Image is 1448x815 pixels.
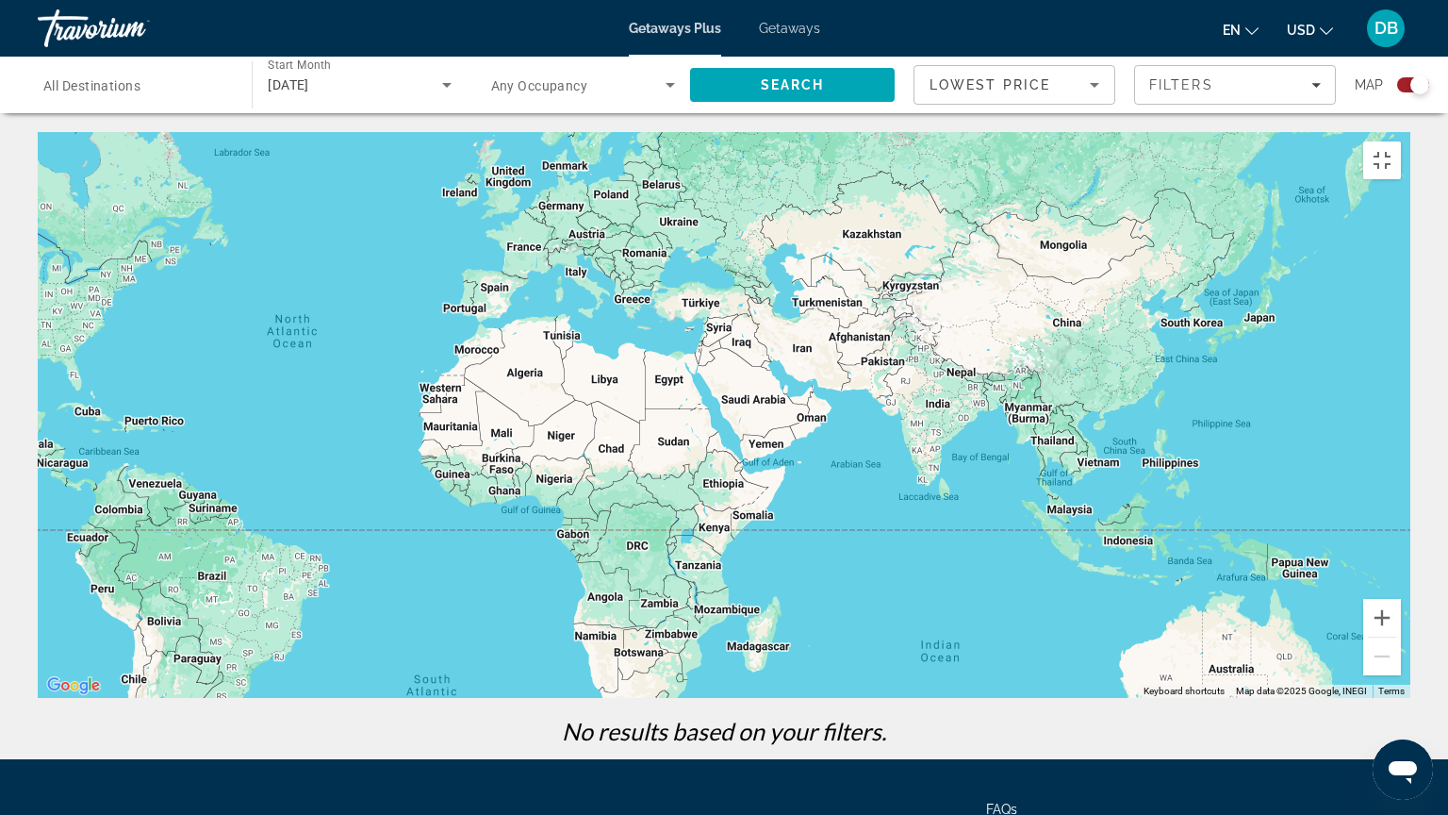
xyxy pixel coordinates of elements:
[268,77,309,92] span: [DATE]
[1378,686,1405,696] a: Terms (opens in new tab)
[761,77,825,92] span: Search
[1287,16,1333,43] button: Change currency
[759,21,820,36] a: Getaways
[43,78,140,93] span: All Destinations
[930,74,1099,96] mat-select: Sort by
[1363,599,1401,637] button: Zoom in
[930,77,1050,92] span: Lowest Price
[1144,685,1225,698] button: Keyboard shortcuts
[43,75,227,97] input: Select destination
[42,674,105,698] img: Google
[690,68,895,102] button: Search
[268,58,331,72] span: Start Month
[1149,77,1213,92] span: Filters
[1374,19,1398,38] span: DB
[491,78,588,93] span: Any Occupancy
[38,4,226,53] a: Travorium
[1236,686,1367,696] span: Map data ©2025 Google, INEGI
[1373,740,1433,800] iframe: Button to launch messaging window
[1361,8,1410,48] button: User Menu
[1223,16,1259,43] button: Change language
[1134,65,1336,105] button: Filters
[1287,23,1315,38] span: USD
[1363,141,1401,179] button: Toggle fullscreen view
[1363,638,1401,675] button: Zoom out
[28,717,1420,745] p: No results based on your filters.
[1223,23,1241,38] span: en
[629,21,721,36] a: Getaways Plus
[1355,72,1383,98] span: Map
[42,674,105,698] a: Open this area in Google Maps (opens a new window)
